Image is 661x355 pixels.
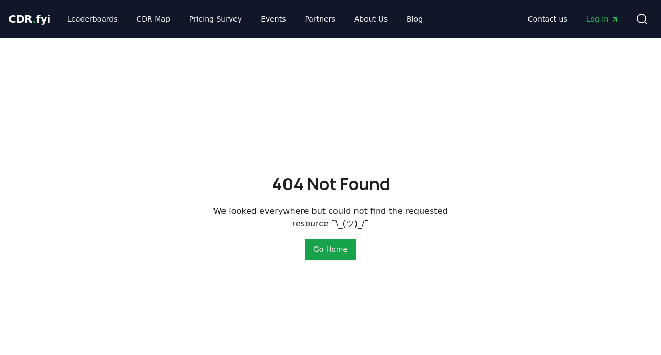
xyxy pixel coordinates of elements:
[59,9,126,28] a: Leaderboards
[59,9,431,28] nav: Main
[305,239,356,260] button: Go Home
[520,9,576,28] a: Contact us
[8,13,50,25] span: CDR fyi
[128,9,179,28] a: CDR Map
[33,13,36,25] span: .
[578,9,627,28] a: Log in
[520,9,627,28] nav: Main
[272,171,390,196] h2: 404 Not Found
[8,12,50,26] a: CDR.fyi
[398,9,431,28] a: Blog
[252,9,294,28] a: Events
[213,205,449,230] p: We looked everywhere but could not find the requested resource ¯\_(ツ)_/¯
[586,14,619,24] span: Log in
[297,9,344,28] a: Partners
[181,9,250,28] a: Pricing Survey
[346,9,396,28] a: About Us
